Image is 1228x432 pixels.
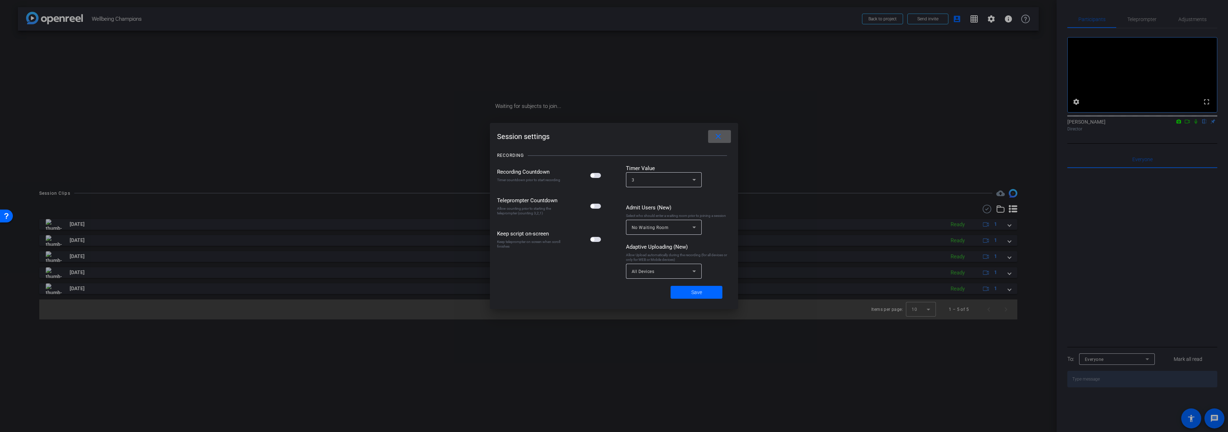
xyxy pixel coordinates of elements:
[497,239,563,249] div: Keep teleprompter on screen when scroll finishes
[497,206,563,215] div: Allow counting prior to starting the teleprompter (counting 3,2,1)
[632,225,669,230] span: No Waiting Room
[632,269,655,274] span: All Devices
[691,289,702,296] span: Save
[497,152,524,159] div: RECORDING
[497,168,563,176] div: Recording Countdown
[626,253,731,262] div: Allow Upload automatically during the recording (for all devices or only for WEB or Mobile devices)
[671,286,722,299] button: Save
[497,230,563,238] div: Keep script on-screen
[497,147,731,164] openreel-title-line: RECORDING
[632,178,635,183] span: 3
[626,243,731,251] div: Adaptive Uploading (New)
[626,204,731,212] div: Admit Users (New)
[626,213,731,218] div: Select who should enter a waiting room prior to joining a session
[497,178,563,182] div: Timer countdown prior to start recording
[497,130,731,143] div: Session settings
[626,164,731,172] div: Timer Value
[714,132,723,141] mat-icon: close
[497,197,563,204] div: Teleprompter Countdown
